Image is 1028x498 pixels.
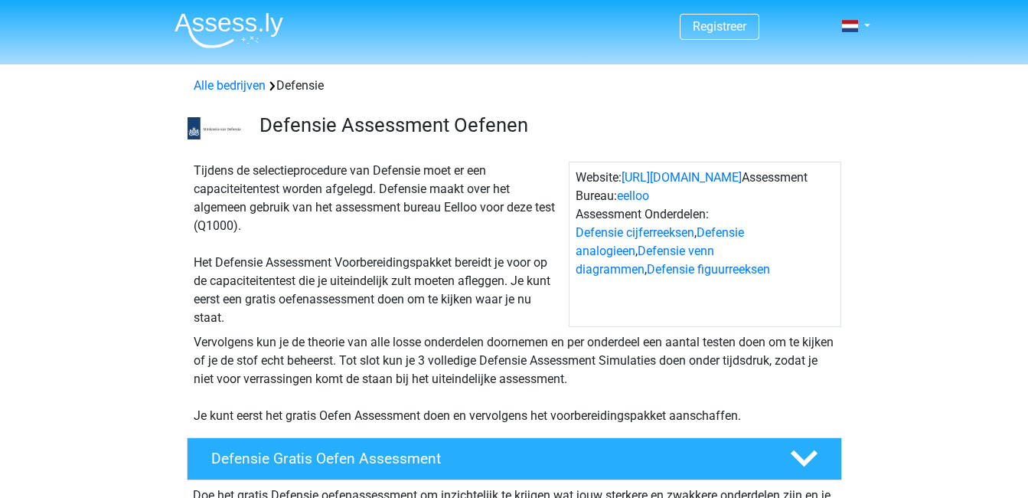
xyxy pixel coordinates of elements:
div: Website: Assessment Bureau: Assessment Onderdelen: , , , [569,162,841,327]
h4: Defensie Gratis Oefen Assessment [211,450,765,467]
div: Tijdens de selectieprocedure van Defensie moet er een capaciteitentest worden afgelegd. Defensie ... [188,162,569,327]
a: Defensie cijferreeksen [576,225,694,240]
img: Assessly [175,12,283,48]
a: Defensie analogieen [576,225,744,258]
a: Defensie figuurreeksen [647,262,770,277]
a: eelloo [617,188,649,203]
div: Defensie [188,77,841,95]
div: Vervolgens kun je de theorie van alle losse onderdelen doornemen en per onderdeel een aantal test... [188,333,841,425]
a: Defensie venn diagrammen [576,244,714,277]
a: Alle bedrijven [194,78,266,93]
h3: Defensie Assessment Oefenen [259,113,830,137]
a: Defensie Gratis Oefen Assessment [181,437,848,480]
a: Registreer [693,19,746,34]
a: [URL][DOMAIN_NAME] [622,170,742,185]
